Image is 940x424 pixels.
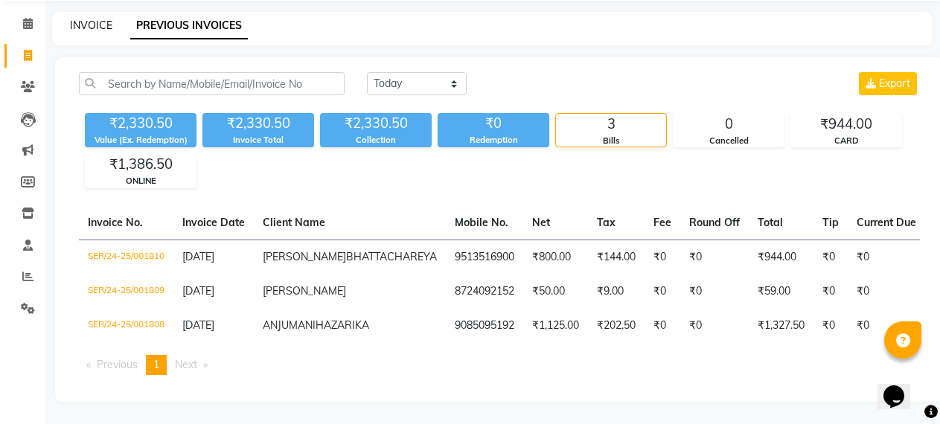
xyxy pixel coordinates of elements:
td: SER/24-25/001810 [79,240,173,274]
span: Invoice Date [182,216,245,229]
span: Round Off [689,216,740,229]
button: Export [859,72,917,95]
div: ₹2,330.50 [320,113,432,134]
div: 3 [556,114,666,135]
td: SER/24-25/001808 [79,309,173,343]
span: Client Name [263,216,325,229]
span: Fee [653,216,671,229]
span: BHATTACHAREYA [346,250,437,263]
span: Invoice No. [88,216,143,229]
td: ₹0 [645,240,680,274]
div: Collection [320,134,432,147]
td: ₹0 [848,309,925,343]
td: 9513516900 [446,240,523,274]
td: ₹0 [645,274,680,309]
div: Invoice Total [202,134,314,147]
td: ₹50.00 [523,274,588,309]
span: Previous [97,358,138,371]
td: 8724092152 [446,274,523,309]
td: ₹0 [813,274,848,309]
span: Net [532,216,550,229]
div: Cancelled [674,135,784,147]
nav: Pagination [79,355,920,375]
div: Redemption [438,134,549,147]
span: HAZARIKA [316,318,369,332]
div: ₹2,330.50 [202,113,314,134]
td: ₹1,125.00 [523,309,588,343]
td: ₹0 [680,309,749,343]
td: ₹0 [848,274,925,309]
div: 0 [674,114,784,135]
td: ₹0 [813,240,848,274]
span: Next [175,358,197,371]
span: Current Due [857,216,916,229]
td: ₹0 [645,309,680,343]
div: ₹0 [438,113,549,134]
a: INVOICE [70,19,112,32]
span: [PERSON_NAME] [263,250,346,263]
div: Bills [556,135,666,147]
span: Tip [822,216,839,229]
td: 9085095192 [446,309,523,343]
td: ₹1,327.50 [749,309,813,343]
div: ONLINE [86,175,196,187]
td: ₹59.00 [749,274,813,309]
span: [DATE] [182,250,214,263]
div: CARD [791,135,901,147]
td: ₹800.00 [523,240,588,274]
td: SER/24-25/001809 [79,274,173,309]
td: ₹944.00 [749,240,813,274]
span: [DATE] [182,284,214,298]
td: ₹0 [680,274,749,309]
td: ₹0 [848,240,925,274]
span: [DATE] [182,318,214,332]
td: ₹0 [813,309,848,343]
input: Search by Name/Mobile/Email/Invoice No [79,72,345,95]
div: ₹1,386.50 [86,154,196,175]
span: Mobile No. [455,216,508,229]
span: ANJUMANI [263,318,316,332]
span: Tax [597,216,616,229]
span: Export [879,77,910,90]
td: ₹0 [680,240,749,274]
td: ₹9.00 [588,274,645,309]
div: Value (Ex. Redemption) [85,134,196,147]
span: 1 [153,358,159,371]
span: [PERSON_NAME] [263,284,346,298]
div: ₹2,330.50 [85,113,196,134]
td: ₹202.50 [588,309,645,343]
iframe: chat widget [877,364,925,409]
td: ₹144.00 [588,240,645,274]
span: Total [758,216,783,229]
div: ₹944.00 [791,114,901,135]
a: PREVIOUS INVOICES [130,13,248,39]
